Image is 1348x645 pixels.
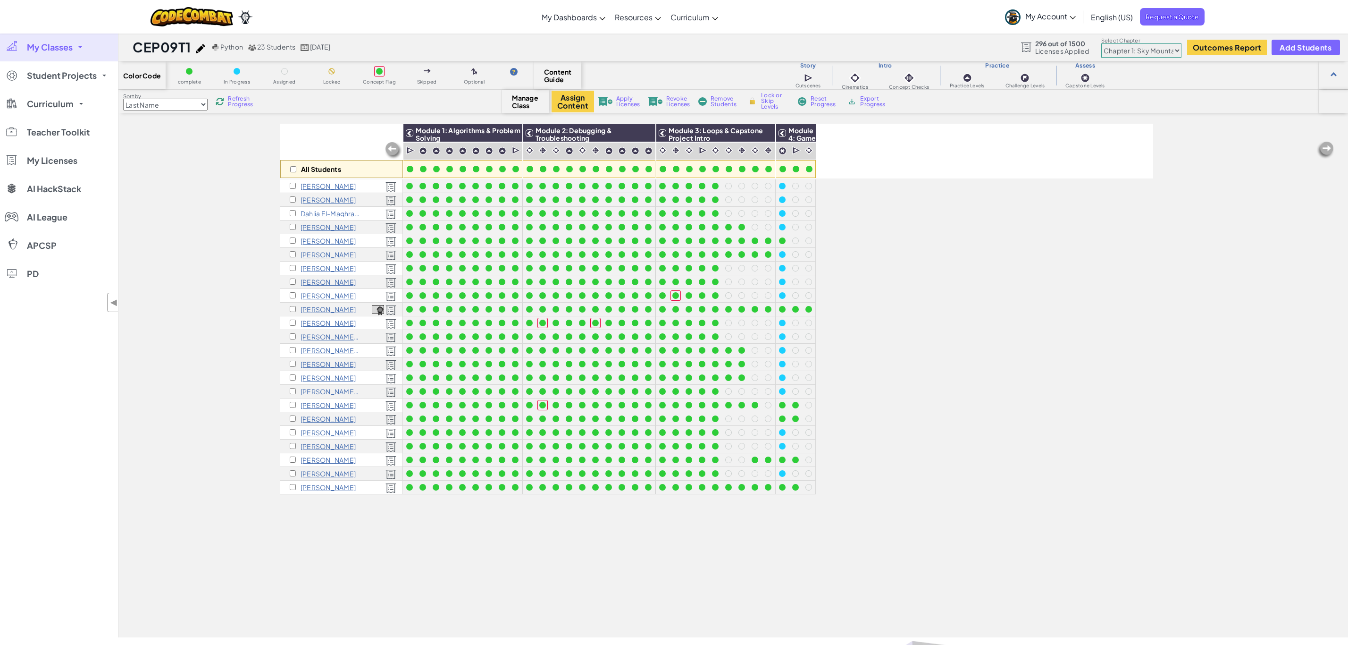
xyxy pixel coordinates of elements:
[666,4,723,30] a: Curriculum
[372,305,384,315] img: certificate-icon.png
[27,185,81,193] span: AI HackStack
[385,415,396,425] img: Licensed
[950,83,984,88] span: Practice Levels
[445,147,453,155] img: IconPracticeLevel.svg
[1086,4,1138,30] a: English (US)
[385,223,396,233] img: Licensed
[485,147,493,155] img: IconPracticeLevel.svg
[178,79,201,85] span: complete
[216,97,224,106] img: IconReload.svg
[196,44,205,53] img: iconPencil.svg
[1140,8,1205,25] a: Request a Quote
[512,94,540,109] span: Manage Class
[385,387,396,398] img: Licensed
[301,44,309,51] img: calendar.svg
[27,100,74,108] span: Curriculum
[301,360,356,368] p: Adriana Lile
[591,146,600,155] img: IconInteractive.svg
[301,196,356,204] p: Cooper Durren
[848,71,862,85] img: IconCinematic.svg
[385,209,396,220] img: Licensed
[658,146,667,155] img: IconCinematic.svg
[301,165,341,173] p: All Students
[459,147,467,155] img: IconPracticeLevel.svg
[670,12,710,22] span: Curriculum
[212,44,219,51] img: python.png
[737,146,746,155] img: IconInteractive.svg
[512,146,521,155] img: IconCutscene.svg
[27,43,73,51] span: My Classes
[1272,40,1340,55] button: Add Students
[1025,11,1076,21] span: My Account
[301,415,356,423] p: Olivia Poulose
[419,147,427,155] img: IconPracticeLevel.svg
[301,292,356,299] p: Christopher Holaves
[751,146,760,155] img: IconCinematic.svg
[1101,37,1181,44] label: Select Chapter
[301,223,356,231] p: Batul Ezzy
[831,62,939,69] h3: Intro
[711,146,720,155] img: IconCinematic.svg
[432,147,440,155] img: IconPracticeLevel.svg
[301,401,356,409] p: Navin Parameswar
[666,96,690,107] span: Revoke Licenses
[110,296,118,309] span: ◀
[747,97,757,105] img: IconLock.svg
[711,96,739,107] span: Remove Students
[785,62,831,69] h3: Story
[525,146,534,155] img: IconCinematic.svg
[385,456,396,466] img: Licensed
[699,146,708,155] img: IconCutscene.svg
[301,306,356,313] p: Ian Kalathiveetil
[385,278,396,288] img: Licensed
[1080,73,1090,83] img: IconCapstoneLevel.svg
[385,264,396,274] img: Licensed
[301,319,356,327] p: Clayton Keuer
[963,73,972,83] img: IconPracticeLevel.svg
[903,71,916,85] img: IconInteractive.svg
[1005,83,1045,88] span: Challenge Levels
[301,374,356,382] p: Ziyang Ma
[1005,9,1021,25] img: avatar
[248,44,256,51] img: MultipleUsers.png
[385,401,396,411] img: Licensed
[385,373,396,384] img: Licensed
[224,79,250,85] span: In Progress
[669,126,763,142] span: Module 3: Loops & Capstone Project Intro
[618,147,626,155] img: IconPracticeLevel.svg
[417,79,437,85] span: Skipped
[385,291,396,302] img: Licensed
[301,278,356,286] p: Ines Harting-Josue
[939,62,1055,69] h3: Practice
[795,83,821,88] span: Cutscenes
[151,7,233,26] img: CodeCombat logo
[847,97,856,106] img: IconArchive.svg
[123,93,208,100] label: Sort by
[860,96,889,107] span: Export Progress
[552,146,561,155] img: IconCinematic.svg
[424,69,431,73] img: IconSkippedLevel.svg
[301,210,360,217] p: Dahlia El-Maghraby
[301,388,360,395] p: Alberto Medina Llamas
[498,147,506,155] img: IconPracticeLevel.svg
[615,12,653,22] span: Resources
[804,146,813,155] img: IconCinematic.svg
[542,12,597,22] span: My Dashboards
[537,4,610,30] a: My Dashboards
[1035,40,1089,47] span: 296 out of 1500
[842,85,868,90] span: Cinematics
[779,147,787,155] img: IconCapstoneLevel.svg
[301,264,356,272] p: Thomas Hardy
[598,97,612,106] img: IconLicenseApply.svg
[788,126,821,165] span: Module 4: Game Design & Capstone Project
[385,237,396,247] img: Licensed
[273,79,295,85] span: Assigned
[536,126,612,142] span: Module 2: Debugging & Troubleshooting
[385,305,396,315] img: Licensed
[385,428,396,439] img: Licensed
[385,319,396,329] img: Licensed
[1187,40,1267,55] a: Outcomes Report
[544,68,572,83] span: Content Guide
[385,483,396,493] img: Licensed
